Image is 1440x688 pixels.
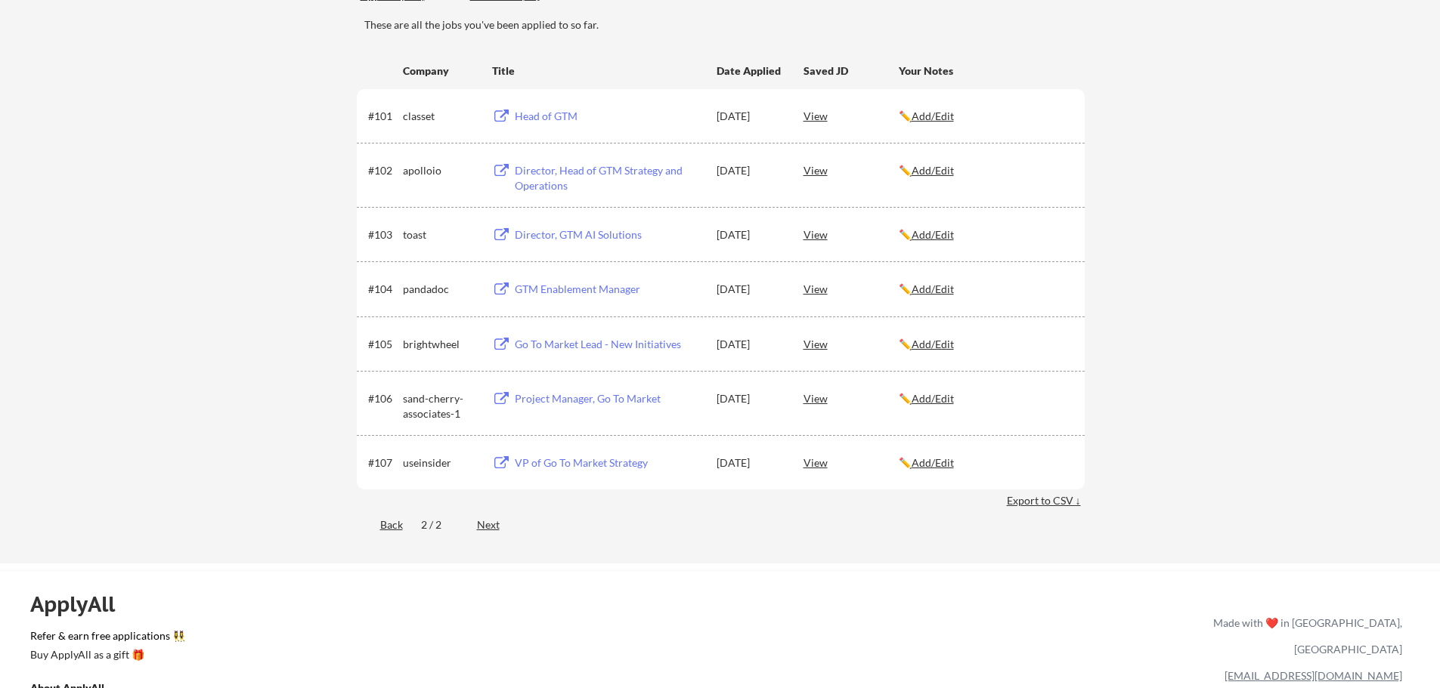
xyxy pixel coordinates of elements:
div: View [804,102,899,129]
div: [DATE] [717,282,783,297]
u: Add/Edit [912,282,954,295]
div: [DATE] [717,391,783,406]
div: useinsider [403,455,478,470]
div: #102 [368,163,398,178]
div: Head of GTM [515,109,702,124]
div: Director, Head of GTM Strategy and Operations [515,163,702,193]
div: [DATE] [717,109,783,124]
div: View [804,221,899,248]
div: ApplyAll [30,591,132,617]
div: #104 [368,282,398,297]
u: Add/Edit [912,164,954,177]
div: #101 [368,109,398,124]
a: Refer & earn free applications 👯‍♀️ [30,631,897,646]
div: View [804,330,899,357]
a: [EMAIL_ADDRESS][DOMAIN_NAME] [1225,669,1402,682]
div: pandadoc [403,282,478,297]
div: Director, GTM AI Solutions [515,227,702,242]
div: Title [492,63,702,79]
div: toast [403,227,478,242]
div: Go To Market Lead - New Initiatives [515,337,702,352]
u: Add/Edit [912,456,954,469]
div: [DATE] [717,337,783,352]
div: [DATE] [717,227,783,242]
div: [DATE] [717,455,783,470]
div: #103 [368,227,398,242]
div: apolloio [403,163,478,178]
div: VP of Go To Market Strategy [515,455,702,470]
div: Buy ApplyAll as a gift 🎁 [30,649,181,660]
div: ✏️ [899,227,1071,242]
div: Your Notes [899,63,1071,79]
div: ✏️ [899,337,1071,352]
div: #107 [368,455,398,470]
div: 2 / 2 [421,517,459,532]
div: Saved JD [804,57,899,84]
div: sand-cherry-associates-1 [403,391,478,421]
div: Date Applied [717,63,783,79]
div: GTM Enablement Manager [515,282,702,297]
div: [DATE] [717,163,783,178]
div: ✏️ [899,455,1071,470]
div: Export to CSV ↓ [1007,493,1085,508]
div: View [804,156,899,184]
div: ✏️ [899,391,1071,406]
div: Company [403,63,478,79]
div: ✏️ [899,163,1071,178]
a: Buy ApplyAll as a gift 🎁 [30,646,181,665]
div: View [804,384,899,412]
u: Add/Edit [912,338,954,350]
div: #105 [368,337,398,352]
div: Back [357,517,403,532]
div: ✏️ [899,282,1071,297]
div: These are all the jobs you've been applied to so far. [364,17,1085,32]
u: Add/Edit [912,392,954,405]
div: ✏️ [899,109,1071,124]
u: Add/Edit [912,110,954,122]
div: Made with ❤️ in [GEOGRAPHIC_DATA], [GEOGRAPHIC_DATA] [1207,609,1402,662]
div: View [804,275,899,302]
div: brightwheel [403,337,478,352]
div: #106 [368,391,398,406]
div: Next [477,517,517,532]
div: classet [403,109,478,124]
u: Add/Edit [912,228,954,241]
div: Project Manager, Go To Market [515,391,702,406]
div: View [804,449,899,476]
